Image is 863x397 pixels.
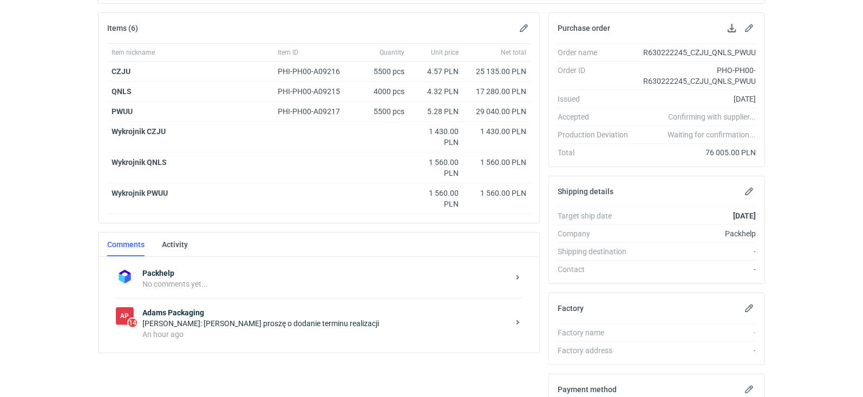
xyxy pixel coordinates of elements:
[112,87,132,96] a: QNLS
[725,22,738,35] button: Download PO
[558,264,637,275] div: Contact
[501,48,526,57] span: Net total
[431,48,459,57] span: Unit price
[668,113,756,121] em: Confirming with supplier...
[558,47,637,58] div: Order name
[558,385,617,394] h2: Payment method
[467,106,526,117] div: 29 040.00 PLN
[637,246,756,257] div: -
[733,211,756,220] strong: [DATE]
[743,185,756,198] button: Edit shipping details
[558,147,637,158] div: Total
[467,188,526,199] div: 1 560.00 PLN
[637,147,756,158] div: 76 005.00 PLN
[637,327,756,338] div: -
[116,268,134,286] img: Packhelp
[413,86,459,97] div: 4.32 PLN
[637,345,756,356] div: -
[116,307,134,325] figcaption: AP
[413,106,459,117] div: 5.28 PLN
[142,307,509,318] strong: Adams Packaging
[558,65,637,87] div: Order ID
[112,189,168,197] strong: Wykrojnik PWUU
[743,383,756,396] button: Edit payment method
[278,86,350,97] div: PHI-PH00-A09215
[107,233,145,256] a: Comments
[413,188,459,209] div: 1 560.00 PLN
[558,246,637,257] div: Shipping destination
[637,264,756,275] div: -
[558,94,637,104] div: Issued
[278,66,350,77] div: PHI-PH00-A09216
[355,102,409,122] div: 5500 pcs
[558,327,637,338] div: Factory name
[355,82,409,102] div: 4000 pcs
[518,22,531,35] button: Edit items
[668,129,756,140] em: Waiting for confirmation...
[142,279,509,289] div: No comments yet...
[413,126,459,148] div: 1 430.00 PLN
[743,22,756,35] button: Edit purchase order
[142,268,509,279] strong: Packhelp
[637,47,756,58] div: R630222245_CZJU_QNLS_PWUU
[128,319,137,327] span: 14
[380,48,404,57] span: Quantity
[278,48,298,57] span: Item ID
[413,157,459,178] div: 1 560.00 PLN
[142,318,509,329] div: [PERSON_NAME]: [PERSON_NAME] proszę o dodanie terminu realizacji
[637,228,756,239] div: Packhelp
[558,129,637,140] div: Production Deviation
[112,127,166,136] strong: Wykrojnik CZJU
[467,86,526,97] div: 17 280.00 PLN
[116,307,134,325] div: Adams Packaging
[467,66,526,77] div: 25 135.00 PLN
[355,62,409,82] div: 5500 pcs
[162,233,188,256] a: Activity
[558,345,637,356] div: Factory address
[558,187,613,196] h2: Shipping details
[107,24,138,32] h2: Items (6)
[558,24,610,32] h2: Purchase order
[558,210,637,221] div: Target ship date
[112,107,133,116] a: PWUU
[558,228,637,239] div: Company
[112,48,155,57] span: Item nickname
[637,94,756,104] div: [DATE]
[112,158,167,167] strong: Wykrojnik QNLS
[112,67,130,76] a: CZJU
[558,111,637,122] div: Accepted
[413,66,459,77] div: 4.57 PLN
[558,304,584,313] h2: Factory
[467,126,526,137] div: 1 430.00 PLN
[743,302,756,315] button: Edit factory details
[637,65,756,87] div: PHO-PH00-R630222245_CZJU_QNLS_PWUU
[278,106,350,117] div: PHI-PH00-A09217
[467,157,526,168] div: 1 560.00 PLN
[142,329,509,340] div: An hour ago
